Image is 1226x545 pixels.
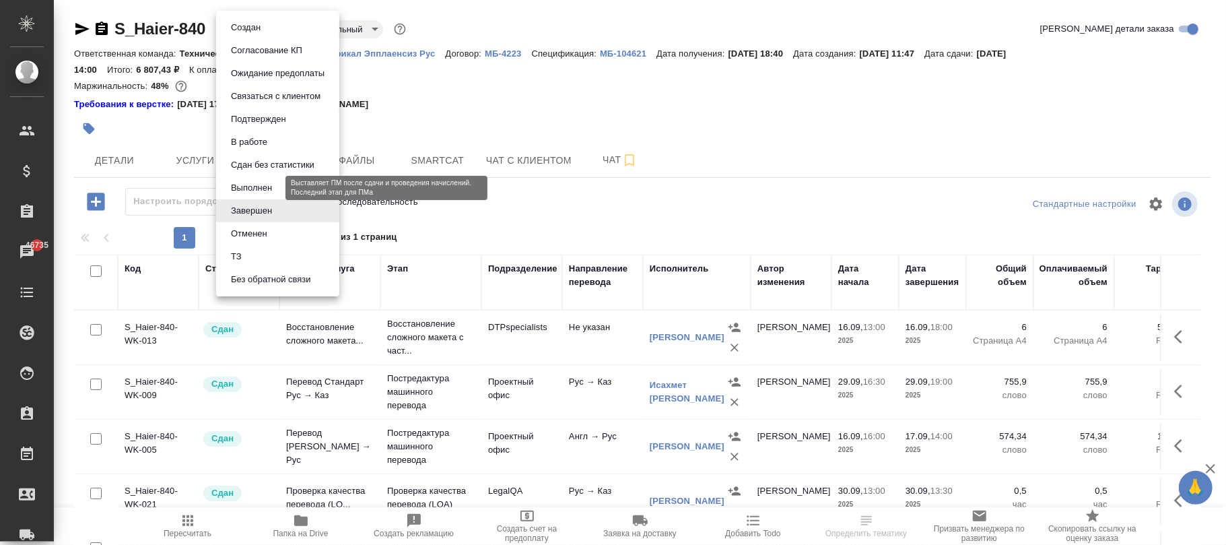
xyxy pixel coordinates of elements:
[227,135,271,150] button: В работе
[227,181,276,195] button: Выполнен
[227,89,325,104] button: Связаться с клиентом
[227,20,265,35] button: Создан
[227,66,329,81] button: Ожидание предоплаты
[227,43,306,58] button: Согласование КП
[227,203,276,218] button: Завершен
[227,249,246,264] button: ТЗ
[227,226,271,241] button: Отменен
[227,112,290,127] button: Подтвержден
[227,158,318,172] button: Сдан без статистики
[227,272,315,287] button: Без обратной связи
